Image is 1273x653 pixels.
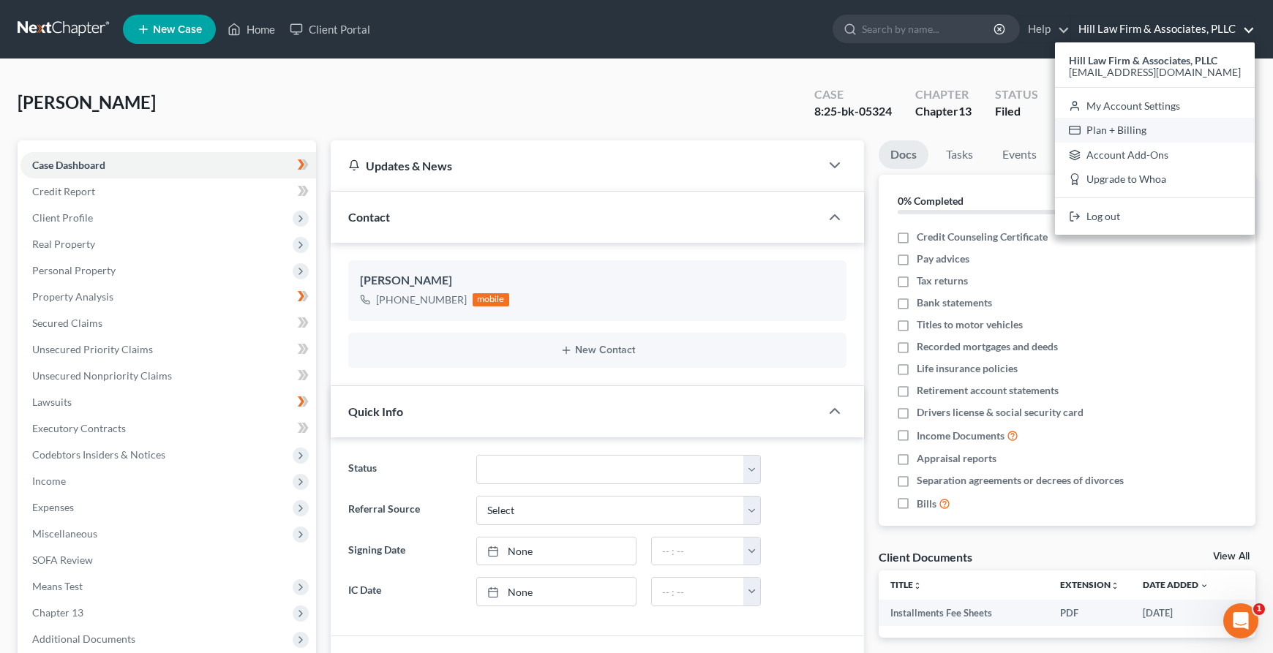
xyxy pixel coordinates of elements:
[1055,94,1255,118] a: My Account Settings
[1021,16,1070,42] a: Help
[220,16,282,42] a: Home
[32,317,102,329] span: Secured Claims
[473,293,509,306] div: mobile
[991,140,1048,169] a: Events
[376,292,467,307] div: [PHONE_NUMBER]
[341,496,469,525] label: Referral Source
[348,210,390,224] span: Contact
[1253,603,1265,615] span: 1
[652,537,745,565] input: -- : --
[32,475,66,487] span: Income
[917,405,1084,420] span: Drivers license & social security card
[341,455,469,484] label: Status
[20,363,316,389] a: Unsecured Nonpriority Claims
[477,537,636,565] a: None
[1060,579,1119,590] a: Extensionunfold_more
[1071,16,1255,42] a: Hill Law Firm & Associates, PLLC
[32,185,95,197] span: Credit Report
[1069,54,1217,67] strong: Hill Law Firm & Associates, PLLC
[917,273,968,288] span: Tax returns
[917,473,1124,488] span: Separation agreements or decrees of divorces
[32,448,165,461] span: Codebtors Insiders & Notices
[32,238,95,250] span: Real Property
[917,497,936,511] span: Bills
[995,86,1038,103] div: Status
[32,527,97,540] span: Miscellaneous
[934,140,985,169] a: Tasks
[341,537,469,566] label: Signing Date
[1200,581,1209,590] i: expand_more
[32,606,83,619] span: Chapter 13
[32,264,116,276] span: Personal Property
[20,284,316,310] a: Property Analysis
[1055,143,1255,167] a: Account Add-Ons
[1111,581,1119,590] i: unfold_more
[1048,600,1131,626] td: PDF
[879,549,972,565] div: Client Documents
[20,152,316,178] a: Case Dashboard
[20,415,316,442] a: Executory Contracts
[360,272,835,290] div: [PERSON_NAME]
[32,159,105,171] span: Case Dashboard
[32,554,93,566] span: SOFA Review
[32,396,72,408] span: Lawsuits
[917,451,996,466] span: Appraisal reports
[917,339,1058,354] span: Recorded mortgages and deeds
[348,404,403,418] span: Quick Info
[32,580,83,592] span: Means Test
[18,91,156,113] span: [PERSON_NAME]
[32,633,135,645] span: Additional Documents
[477,578,636,605] a: None
[20,389,316,415] a: Lawsuits
[1143,579,1209,590] a: Date Added expand_more
[958,104,972,118] span: 13
[917,252,969,266] span: Pay advices
[348,158,803,173] div: Updates & News
[20,178,316,205] a: Credit Report
[32,501,74,513] span: Expenses
[1213,551,1250,562] a: View All
[879,140,928,169] a: Docs
[1223,603,1258,638] iframe: Intercom live chat
[20,547,316,573] a: SOFA Review
[917,429,1004,443] span: Income Documents
[814,86,892,103] div: Case
[890,579,922,590] a: Titleunfold_more
[995,103,1038,120] div: Filed
[913,581,922,590] i: unfold_more
[32,369,172,382] span: Unsecured Nonpriority Claims
[879,600,1048,626] td: Installments Fee Sheets
[32,211,93,224] span: Client Profile
[360,344,835,356] button: New Contact
[1055,118,1255,143] a: Plan + Billing
[814,103,892,120] div: 8:25-bk-05324
[862,15,996,42] input: Search by name...
[341,577,469,606] label: IC Date
[282,16,378,42] a: Client Portal
[915,103,972,120] div: Chapter
[915,86,972,103] div: Chapter
[1055,42,1255,235] div: Hill Law Firm & Associates, PLLC
[1055,167,1255,192] a: Upgrade to Whoa
[652,578,745,605] input: -- : --
[20,310,316,336] a: Secured Claims
[32,343,153,355] span: Unsecured Priority Claims
[917,230,1048,244] span: Credit Counseling Certificate
[917,317,1023,332] span: Titles to motor vehicles
[153,24,202,35] span: New Case
[1069,66,1241,78] span: [EMAIL_ADDRESS][DOMAIN_NAME]
[32,290,113,303] span: Property Analysis
[917,383,1059,398] span: Retirement account statements
[898,195,964,207] strong: 0% Completed
[1055,204,1255,229] a: Log out
[1131,600,1220,626] td: [DATE]
[917,361,1018,376] span: Life insurance policies
[917,295,992,310] span: Bank statements
[20,336,316,363] a: Unsecured Priority Claims
[32,422,126,434] span: Executory Contracts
